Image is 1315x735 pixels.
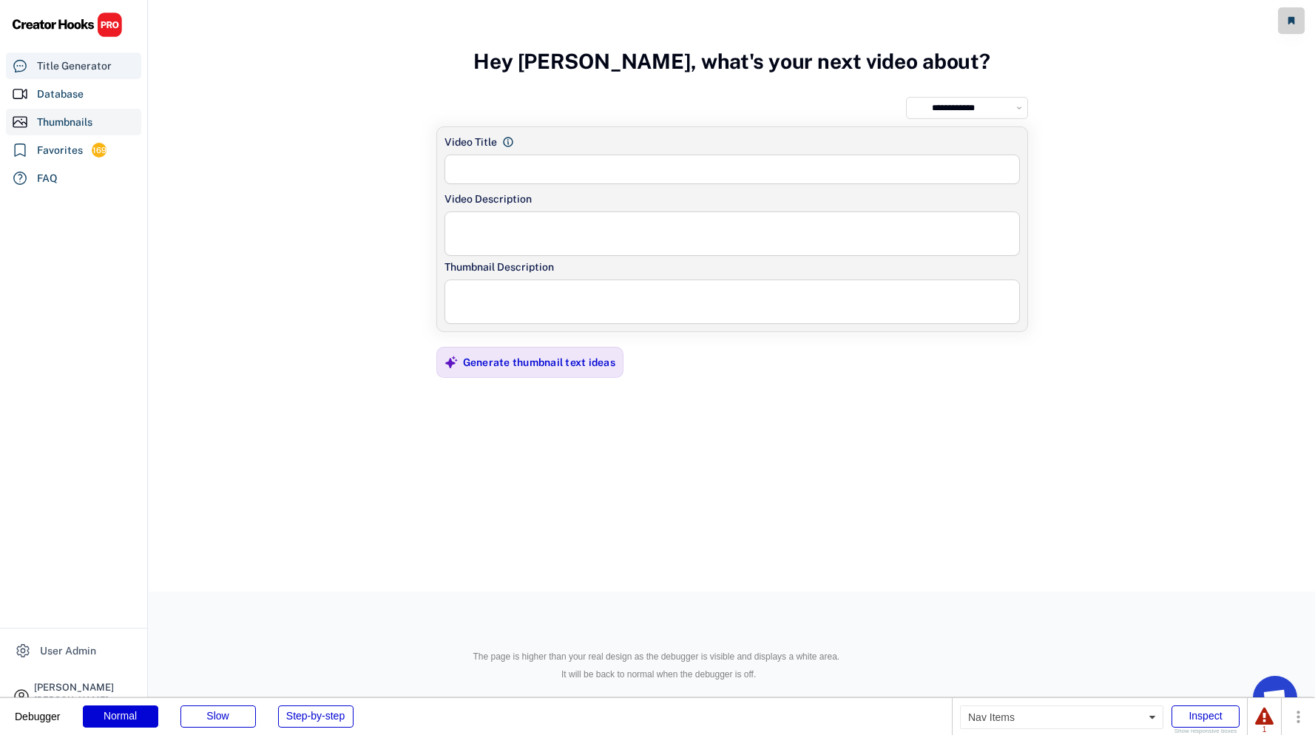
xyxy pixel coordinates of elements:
h3: Hey [PERSON_NAME], what's your next video about? [473,33,990,89]
div: Video Description [444,192,1020,207]
div: Title Generator [37,58,112,74]
img: channels4_profile.jpg [910,101,924,115]
div: [PERSON_NAME][EMAIL_ADDRESS][DOMAIN_NAME] [34,696,135,722]
a: Open chat [1253,676,1297,720]
div: Normal [83,705,158,728]
div: Video Title [444,135,497,150]
div: Database [37,87,84,102]
div: [PERSON_NAME] [34,682,135,692]
div: Show responsive boxes [1172,728,1240,734]
div: Thumbnails [37,115,92,130]
div: 1 [1255,726,1274,734]
div: Debugger [15,698,61,722]
div: Nav Items [960,705,1163,729]
div: User Admin [40,643,96,659]
div: Inspect [1172,705,1240,728]
div: Generate thumbnail text ideas [463,356,615,369]
div: FAQ [37,171,58,186]
div: Step-by-step [278,705,354,728]
div: Favorites [37,143,83,158]
div: 169 [92,144,107,157]
div: Thumbnail Description [444,260,1020,275]
div: Slow [180,705,256,728]
img: CHPRO%20Logo.svg [12,12,123,38]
